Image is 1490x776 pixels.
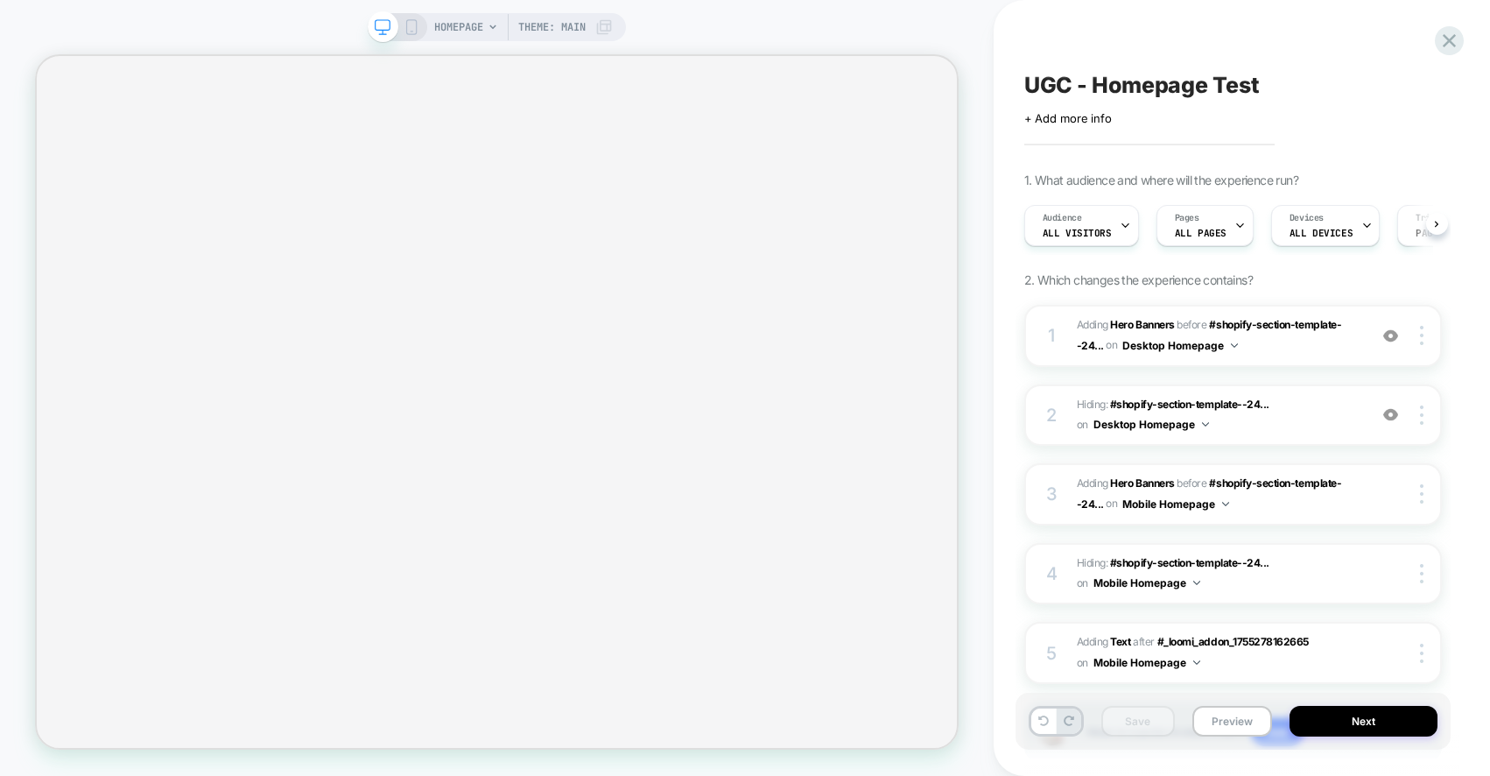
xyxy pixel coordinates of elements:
span: #shopify-section-template--24... [1077,318,1342,351]
div: 1 [1044,320,1061,351]
span: 1. What audience and where will the experience run? [1024,173,1298,187]
img: down arrow [1231,343,1238,348]
span: Adding [1077,318,1175,331]
img: close [1420,406,1423,425]
span: Hiding : [1077,395,1359,436]
button: Mobile Homepage [1093,652,1200,674]
span: BEFORE [1177,318,1206,331]
button: Mobile Homepage [1093,572,1200,594]
img: close [1420,564,1423,583]
img: down arrow [1193,581,1200,585]
span: on [1077,653,1088,673]
img: down arrow [1193,660,1200,665]
span: Theme: MAIN [518,13,586,41]
button: Preview [1192,706,1272,737]
button: Mobile Homepage [1122,493,1229,515]
b: Hero Banners [1110,318,1174,331]
span: UGC - Homepage Test [1024,72,1260,98]
span: Trigger [1416,212,1450,224]
span: ALL DEVICES [1290,227,1353,239]
span: #shopify-section-template--24... [1110,398,1269,411]
span: on [1106,335,1117,355]
div: 2 [1044,399,1061,431]
span: on [1077,574,1088,593]
b: Hero Banners [1110,476,1174,490]
span: Adding [1077,635,1131,648]
span: on [1106,494,1117,513]
span: Adding [1077,476,1175,490]
span: + Add more info [1024,111,1112,125]
span: Devices [1290,212,1324,224]
img: close [1420,644,1423,663]
div: 4 [1044,558,1061,589]
span: HOMEPAGE [434,13,483,41]
button: Desktop Homepage [1093,413,1209,435]
button: Save [1101,706,1175,737]
span: BEFORE [1177,476,1206,490]
b: Text [1110,635,1130,648]
span: on [1077,415,1088,434]
img: close [1420,484,1423,504]
img: close [1420,326,1423,345]
span: Page Load [1416,227,1467,239]
span: Hiding : [1077,554,1359,595]
button: Desktop Homepage [1122,335,1238,356]
button: Next [1290,706,1437,737]
span: #shopify-section-template--24... [1077,476,1342,510]
span: AFTER [1133,635,1155,648]
img: down arrow [1222,502,1229,506]
img: crossed eye [1383,407,1398,422]
img: down arrow [1202,422,1209,427]
span: 2. Which changes the experience contains? [1024,272,1253,287]
div: 3 [1044,478,1061,510]
img: crossed eye [1383,328,1398,343]
span: Audience [1043,212,1082,224]
span: Pages [1175,212,1199,224]
span: #_loomi_addon_1755278162665 [1157,635,1309,648]
span: All Visitors [1043,227,1112,239]
span: #shopify-section-template--24... [1110,556,1269,569]
div: 5 [1044,638,1061,669]
span: ALL PAGES [1175,227,1226,239]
